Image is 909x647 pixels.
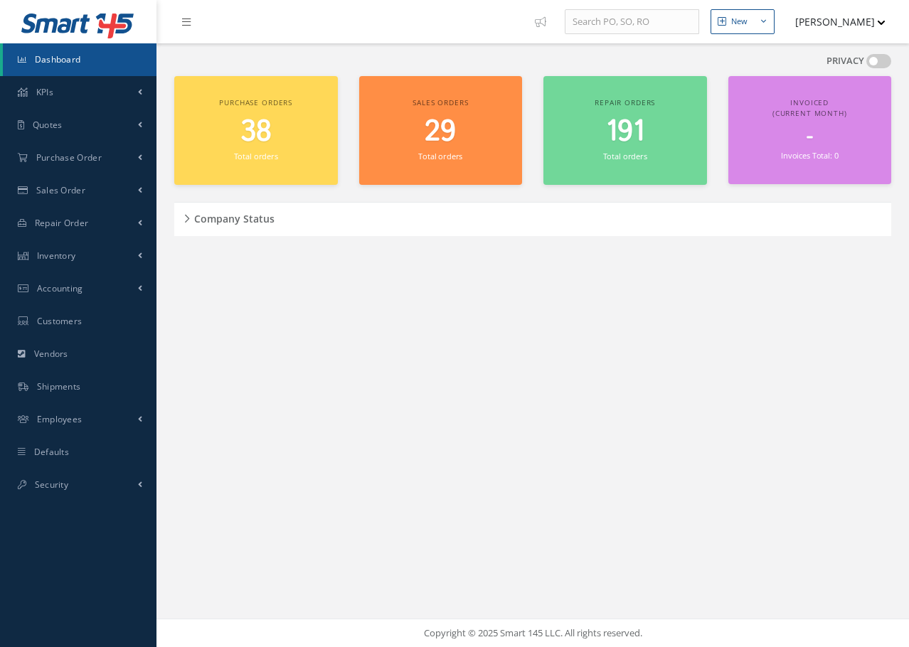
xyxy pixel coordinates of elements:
a: Invoiced (Current Month) - Invoices Total: 0 [728,76,892,184]
span: Accounting [37,282,83,294]
h5: Company Status [190,208,275,225]
label: PRIVACY [826,54,864,68]
small: Total orders [603,151,647,161]
span: Dashboard [35,53,81,65]
small: Invoices Total: 0 [781,150,838,161]
span: Invoiced [790,97,829,107]
span: Vendors [34,348,68,360]
span: Inventory [37,250,76,262]
span: Repair Order [35,217,89,229]
span: 38 [240,112,272,152]
span: Shipments [37,380,81,392]
span: Employees [37,413,83,425]
button: [PERSON_NAME] [782,8,886,36]
input: Search PO, SO, RO [565,9,699,35]
a: Purchase orders 38 Total orders [174,76,338,185]
span: Security [35,478,68,491]
span: Sales orders [413,97,468,107]
span: - [807,123,813,151]
span: 29 [425,112,456,152]
span: (Current Month) [772,108,847,118]
span: Customers [37,315,83,327]
span: Quotes [33,119,63,131]
a: Dashboard [3,43,156,76]
a: Repair orders 191 Total orders [543,76,707,185]
div: Copyright © 2025 Smart 145 LLC. All rights reserved. [171,626,895,641]
small: Total orders [234,151,278,161]
div: New [731,16,748,28]
span: Purchase orders [219,97,292,107]
span: KPIs [36,86,53,98]
span: 191 [606,112,644,152]
button: New [711,9,775,34]
small: Total orders [418,151,462,161]
span: Repair orders [595,97,655,107]
span: Purchase Order [36,151,102,164]
a: Sales orders 29 Total orders [359,76,523,185]
span: Defaults [34,446,69,458]
span: Sales Order [36,184,85,196]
